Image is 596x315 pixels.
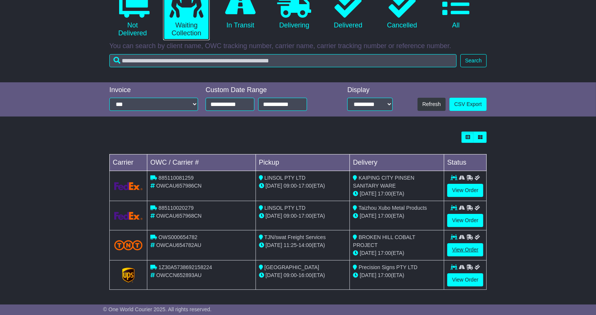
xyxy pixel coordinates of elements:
div: - (ETA) [259,271,347,279]
a: View Order [447,273,483,286]
span: Precision Signs PTY LTD [359,264,418,270]
span: 16:00 [298,272,312,278]
span: [DATE] [360,250,376,256]
span: [DATE] [266,242,282,248]
div: - (ETA) [259,241,347,249]
span: OWCAU654782AU [156,242,201,248]
button: Refresh [418,98,446,111]
span: KAIPING CITY PINSEN SANITARY WARE [353,175,414,189]
span: 11:25 [284,242,297,248]
button: Search [460,54,487,67]
td: Delivery [350,154,444,171]
span: [DATE] [266,183,282,189]
span: LINSOL PTY LTD [265,175,306,181]
span: OWCAU657986CN [156,183,202,189]
a: View Order [447,243,483,256]
a: CSV Export [449,98,487,111]
span: 885110020279 [159,205,194,211]
td: Carrier [110,154,147,171]
img: GetCarrierServiceLogo [122,268,135,283]
img: TNT_Domestic.png [114,240,142,250]
p: You can search by client name, OWC tracking number, carrier name, carrier tracking number or refe... [109,42,487,50]
div: Display [347,86,393,94]
span: [DATE] [266,272,282,278]
span: Taizhou Xubo Metal Products [359,205,427,211]
span: 17:00 [298,183,312,189]
span: 17:00 [378,272,391,278]
span: [DATE] [266,213,282,219]
span: [DATE] [360,213,376,219]
div: Invoice [109,86,198,94]
div: (ETA) [353,271,441,279]
div: - (ETA) [259,212,347,220]
span: [GEOGRAPHIC_DATA] [265,264,319,270]
span: OWCCN652893AU [156,272,202,278]
span: 09:00 [284,183,297,189]
div: (ETA) [353,212,441,220]
a: View Order [447,214,483,227]
span: TJN/swat Freight Services [264,234,325,240]
span: 09:00 [284,272,297,278]
span: 1Z30A5738692158224 [159,264,212,270]
div: (ETA) [353,190,441,198]
img: GetCarrierServiceLogo [114,212,142,220]
td: Status [444,154,487,171]
span: 885110081259 [159,175,194,181]
span: 17:00 [378,250,391,256]
span: OWS000654782 [159,234,198,240]
span: 17:00 [378,191,391,197]
a: View Order [447,184,483,197]
span: © One World Courier 2025. All rights reserved. [103,306,212,312]
span: [DATE] [360,272,376,278]
img: GetCarrierServiceLogo [114,182,142,190]
span: 17:00 [298,213,312,219]
span: OWCAU657968CN [156,213,202,219]
span: BROKEN HILL COBALT PROJECT [353,234,415,248]
span: 09:00 [284,213,297,219]
div: (ETA) [353,249,441,257]
span: 14:00 [298,242,312,248]
div: - (ETA) [259,182,347,190]
td: OWC / Carrier # [147,154,256,171]
span: LINSOL PTY LTD [265,205,306,211]
span: [DATE] [360,191,376,197]
div: Custom Date Range [206,86,326,94]
td: Pickup [256,154,350,171]
span: 17:00 [378,213,391,219]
